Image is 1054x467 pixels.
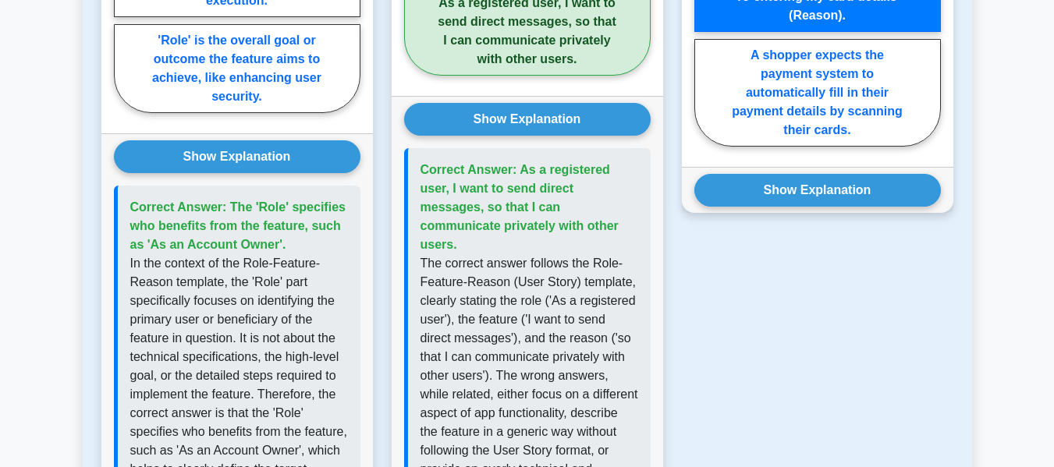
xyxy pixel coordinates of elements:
[694,39,941,147] label: A shopper expects the payment system to automatically fill in their payment details by scanning t...
[130,200,346,251] span: Correct Answer: The 'Role' specifies who benefits from the feature, such as 'As an Account Owner'.
[694,174,941,207] button: Show Explanation
[421,163,619,251] span: Correct Answer: As a registered user, I want to send direct messages, so that I can communicate p...
[404,103,651,136] button: Show Explanation
[114,140,360,173] button: Show Explanation
[114,24,360,113] label: 'Role' is the overall goal or outcome the feature aims to achieve, like enhancing user security.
